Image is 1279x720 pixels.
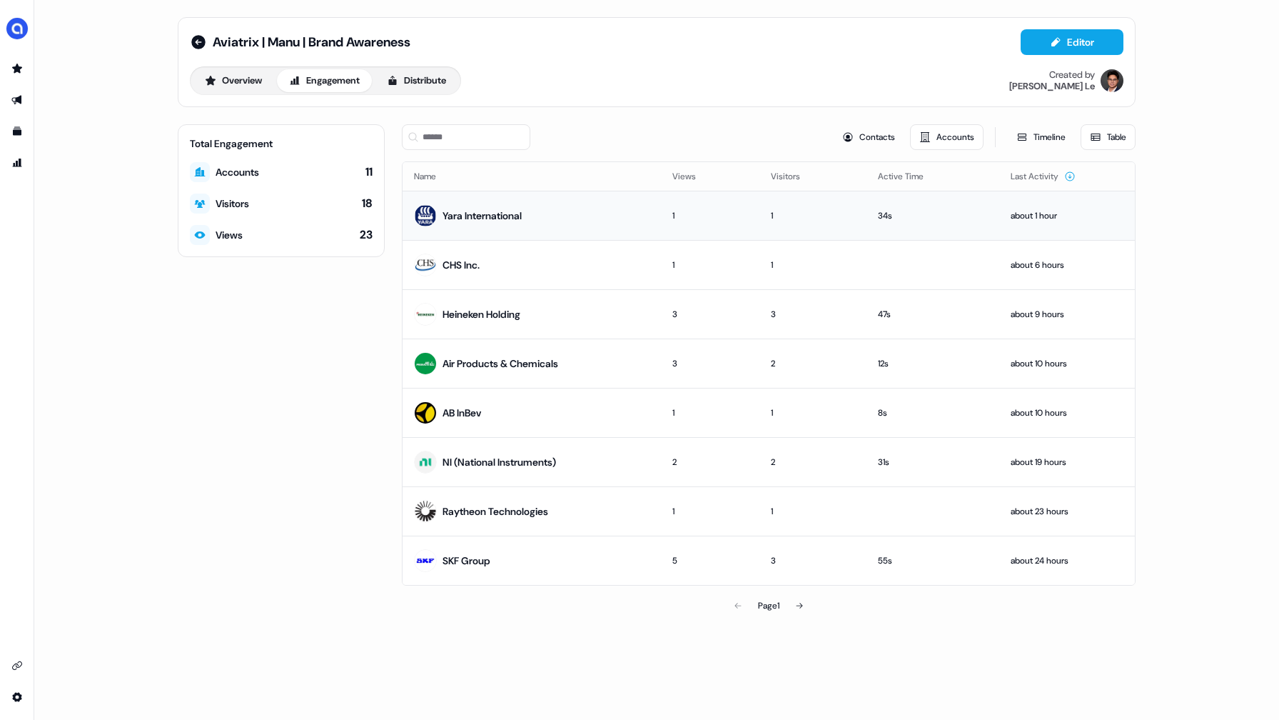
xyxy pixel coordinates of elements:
[672,209,748,223] div: 1
[771,209,855,223] div: 1
[1011,504,1123,519] div: about 23 hours
[1011,307,1123,321] div: about 9 hours
[672,307,748,321] div: 3
[213,34,410,51] span: Aviatrix | Manu | Brand Awareness
[878,164,941,189] button: Active Time
[443,209,522,223] div: Yara International
[771,164,817,189] button: Visitors
[758,599,779,613] div: Page 1
[672,406,748,420] div: 1
[193,69,274,92] button: Overview
[1049,69,1095,81] div: Created by
[771,504,855,519] div: 1
[443,554,490,568] div: SKF Group
[6,89,29,111] a: Go to outbound experience
[443,455,556,469] div: NI (National Instruments)
[6,57,29,80] a: Go to prospects
[833,124,904,150] button: Contacts
[360,227,373,243] div: 23
[443,258,480,272] div: CHS Inc.
[403,162,661,191] th: Name
[1009,81,1095,92] div: [PERSON_NAME] Le
[216,228,243,242] div: Views
[878,554,988,568] div: 55s
[878,307,988,321] div: 47s
[1007,124,1075,150] button: Timeline
[443,504,548,519] div: Raytheon Technologies
[375,69,458,92] button: Distribute
[1011,258,1123,272] div: about 6 hours
[1081,124,1136,150] button: Table
[910,124,984,150] button: Accounts
[443,307,520,321] div: Heineken Holding
[6,151,29,174] a: Go to attribution
[365,164,373,180] div: 11
[672,258,748,272] div: 1
[362,196,373,211] div: 18
[1021,29,1123,55] button: Editor
[771,258,855,272] div: 1
[672,554,748,568] div: 5
[878,209,988,223] div: 34s
[878,356,988,371] div: 12s
[771,406,855,420] div: 1
[443,356,558,371] div: Air Products & Chemicals
[443,406,481,420] div: AB InBev
[672,356,748,371] div: 3
[672,504,748,519] div: 1
[1011,164,1076,189] button: Last Activity
[1011,455,1123,469] div: about 19 hours
[1011,209,1123,223] div: about 1 hour
[277,69,372,92] button: Engagement
[771,455,855,469] div: 2
[771,356,855,371] div: 2
[6,120,29,143] a: Go to templates
[771,554,855,568] div: 3
[878,455,988,469] div: 31s
[1021,36,1123,51] a: Editor
[6,654,29,677] a: Go to integrations
[672,455,748,469] div: 2
[878,406,988,420] div: 8s
[216,196,249,211] div: Visitors
[190,136,373,151] div: Total Engagement
[1101,69,1123,92] img: Hugh
[1011,406,1123,420] div: about 10 hours
[672,164,713,189] button: Views
[771,307,855,321] div: 3
[6,686,29,709] a: Go to integrations
[1011,554,1123,568] div: about 24 hours
[1011,356,1123,371] div: about 10 hours
[216,165,259,179] div: Accounts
